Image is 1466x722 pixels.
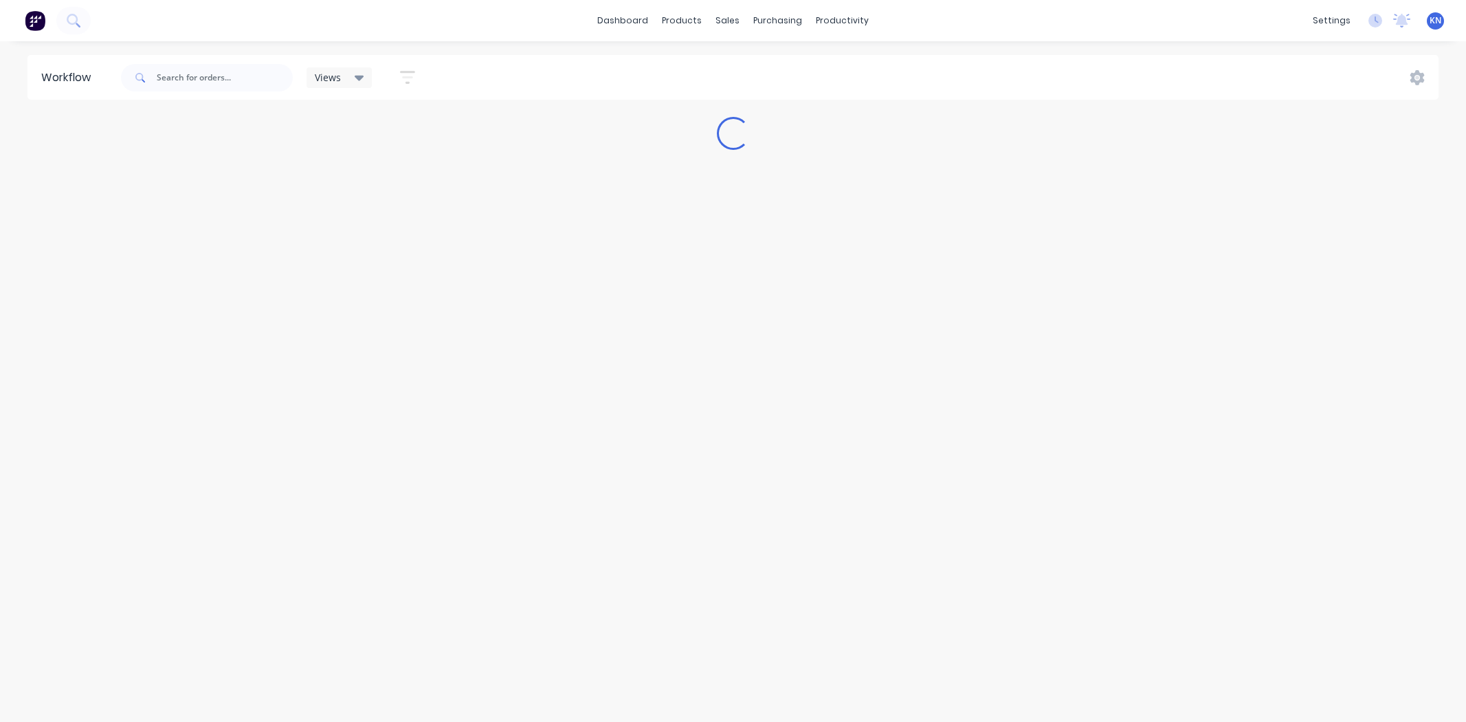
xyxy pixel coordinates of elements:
[590,10,655,31] a: dashboard
[1306,10,1357,31] div: settings
[809,10,876,31] div: productivity
[1430,14,1441,27] span: KN
[41,69,98,86] div: Workflow
[315,70,341,85] span: Views
[25,10,45,31] img: Factory
[655,10,709,31] div: products
[157,64,293,91] input: Search for orders...
[746,10,809,31] div: purchasing
[709,10,746,31] div: sales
